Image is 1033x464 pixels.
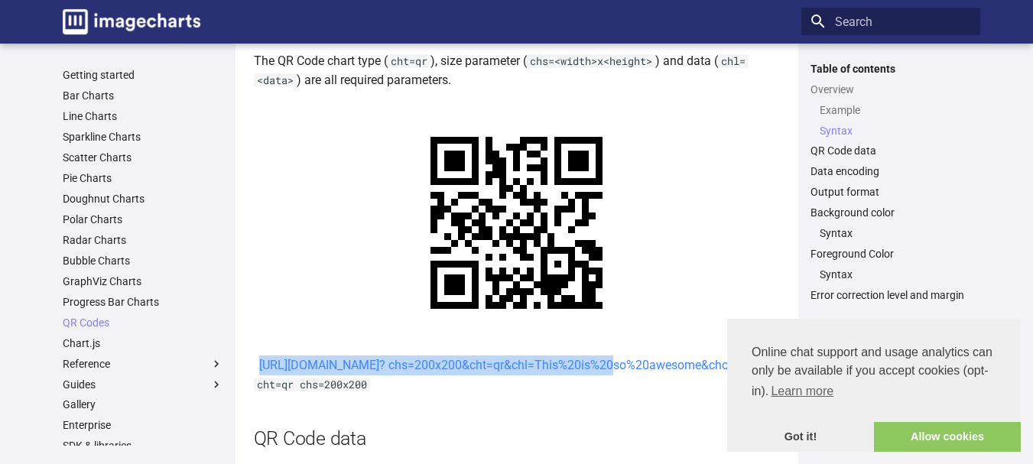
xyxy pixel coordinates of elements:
[63,151,223,164] a: Scatter Charts
[63,378,223,391] label: Guides
[63,130,223,144] a: Sparkline Charts
[63,89,223,102] a: Bar Charts
[254,378,370,391] code: cht=qr chs=200x200
[752,343,996,403] span: Online chat support and usage analytics can only be available if you accept cookies (opt-in).
[254,51,780,90] p: The QR Code chart type ( ), size parameter ( ) and data ( ) are all required parameters.
[259,358,774,372] a: [URL][DOMAIN_NAME]? chs=200x200&cht=qr&chl=This%20is%20so%20awesome&choe=UTF-8
[63,336,223,350] a: Chart.js
[801,62,980,76] label: Table of contents
[801,62,980,303] nav: Table of contents
[63,418,223,432] a: Enterprise
[810,268,971,281] nav: Foreground Color
[810,144,971,157] a: QR Code data
[874,422,1021,453] a: allow cookies
[63,357,223,371] label: Reference
[63,316,223,329] a: QR Codes
[810,164,971,178] a: Data encoding
[810,226,971,240] nav: Background color
[810,83,971,96] a: Overview
[810,103,971,138] nav: Overview
[820,226,971,240] a: Syntax
[820,124,971,138] a: Syntax
[63,192,223,206] a: Doughnut Charts
[63,274,223,288] a: GraphViz Charts
[63,171,223,185] a: Pie Charts
[63,439,223,453] a: SDK & libraries
[388,54,430,68] code: cht=qr
[63,254,223,268] a: Bubble Charts
[810,247,971,261] a: Foreground Color
[63,109,223,123] a: Line Charts
[63,9,200,34] img: logo
[63,295,223,309] a: Progress Bar Charts
[254,425,780,452] h2: QR Code data
[810,288,971,302] a: Error correction level and margin
[396,102,637,343] img: chart
[810,206,971,219] a: Background color
[768,380,836,403] a: learn more about cookies
[527,54,655,68] code: chs=<width>x<height>
[727,422,874,453] a: dismiss cookie message
[63,233,223,247] a: Radar Charts
[727,319,1021,452] div: cookieconsent
[820,103,971,117] a: Example
[63,68,223,82] a: Getting started
[801,8,980,35] input: Search
[57,3,206,41] a: Image-Charts documentation
[810,185,971,199] a: Output format
[63,397,223,411] a: Gallery
[820,268,971,281] a: Syntax
[63,213,223,226] a: Polar Charts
